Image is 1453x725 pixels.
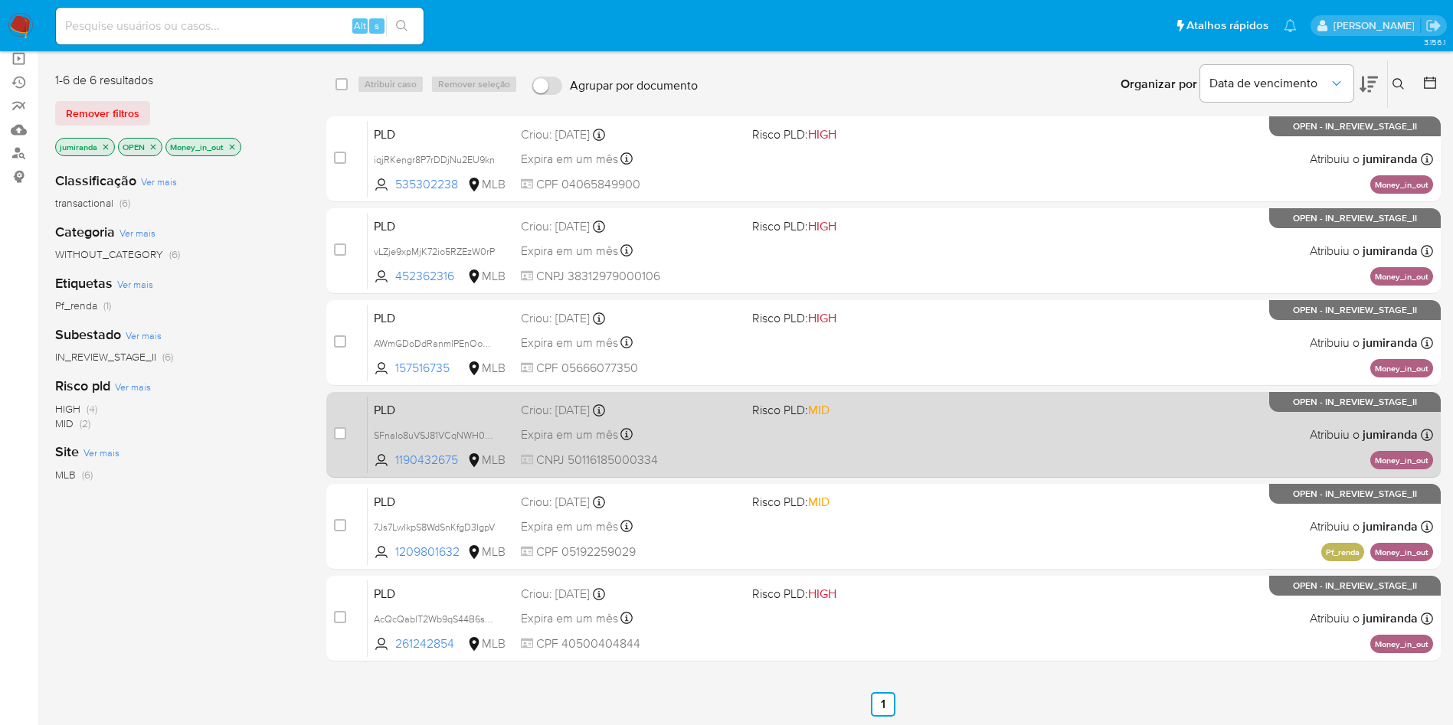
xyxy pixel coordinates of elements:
input: Pesquise usuários ou casos... [56,16,424,36]
button: search-icon [386,15,417,37]
span: s [375,18,379,33]
p: juliane.miranda@mercadolivre.com [1334,18,1420,33]
span: Atalhos rápidos [1186,18,1268,34]
span: 3.156.1 [1424,36,1445,48]
a: Notificações [1284,19,1297,32]
a: Sair [1425,18,1442,34]
span: Alt [354,18,366,33]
